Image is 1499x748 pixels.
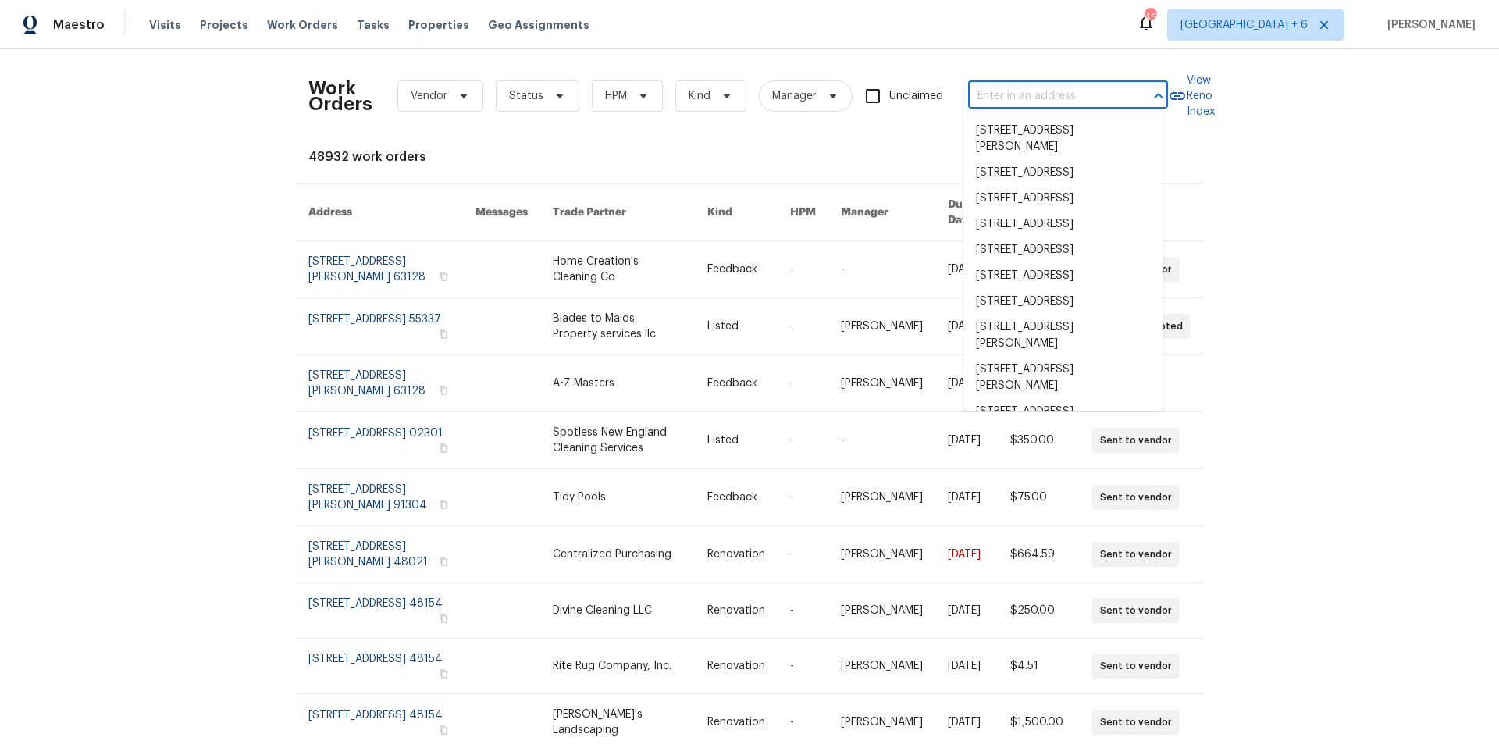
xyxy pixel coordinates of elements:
div: 46 [1145,9,1155,25]
span: Status [509,88,543,104]
button: Copy Address [436,269,450,283]
th: Kind [695,184,778,241]
li: [STREET_ADDRESS] [963,186,1163,212]
td: - [778,583,828,639]
button: Copy Address [436,441,450,455]
td: Feedback [695,241,778,298]
span: Work Orders [267,17,338,33]
div: 48932 work orders [308,149,1191,165]
a: View Reno Index [1168,73,1215,119]
li: [STREET_ADDRESS][PERSON_NAME] [963,357,1163,399]
span: Visits [149,17,181,33]
h2: Work Orders [308,80,372,112]
td: [PERSON_NAME] [828,469,935,526]
th: Messages [463,184,540,241]
span: Geo Assignments [488,17,589,33]
button: Copy Address [436,327,450,341]
td: Feedback [695,469,778,526]
li: [STREET_ADDRESS] [963,289,1163,315]
td: - [778,241,828,298]
td: - [778,639,828,694]
th: Trade Partner [540,184,694,241]
span: Manager [772,88,817,104]
li: [STREET_ADDRESS][PERSON_NAME] [963,118,1163,160]
td: Renovation [695,583,778,639]
td: [PERSON_NAME] [828,639,935,694]
button: Copy Address [436,497,450,511]
input: Enter in an address [968,84,1124,109]
th: HPM [778,184,828,241]
th: Address [296,184,463,241]
span: Tasks [357,20,390,30]
td: A-Z Masters [540,355,694,412]
td: - [828,241,935,298]
td: [PERSON_NAME] [828,583,935,639]
td: Blades to Maids Property services llc [540,298,694,355]
td: - [828,412,935,469]
span: Maestro [53,17,105,33]
td: - [778,526,828,583]
td: Spotless New England Cleaning Services [540,412,694,469]
td: Divine Cleaning LLC [540,583,694,639]
li: [STREET_ADDRESS][PERSON_NAME] [963,315,1163,357]
th: Manager [828,184,935,241]
td: [PERSON_NAME] [828,298,935,355]
button: Copy Address [436,611,450,625]
span: [PERSON_NAME] [1381,17,1476,33]
button: Copy Address [436,554,450,568]
li: [STREET_ADDRESS] [963,263,1163,289]
button: Copy Address [436,723,450,737]
button: Copy Address [436,383,450,397]
td: - [778,469,828,526]
td: [PERSON_NAME] [828,355,935,412]
span: Properties [408,17,469,33]
td: Listed [695,298,778,355]
td: Home Creation's Cleaning Co [540,241,694,298]
button: Close [1148,85,1170,107]
td: Rite Rug Company, Inc. [540,639,694,694]
td: Renovation [695,526,778,583]
td: Centralized Purchasing [540,526,694,583]
th: Due Date [935,184,998,241]
td: - [778,298,828,355]
li: [STREET_ADDRESS] [963,237,1163,263]
button: Copy Address [436,667,450,681]
li: [STREET_ADDRESS][PERSON_NAME] [963,399,1163,441]
td: [PERSON_NAME] [828,526,935,583]
td: - [778,355,828,412]
span: Projects [200,17,248,33]
span: [GEOGRAPHIC_DATA] + 6 [1180,17,1308,33]
td: - [778,412,828,469]
span: Unclaimed [889,88,943,105]
li: [STREET_ADDRESS] [963,212,1163,237]
li: [STREET_ADDRESS] [963,160,1163,186]
span: Kind [689,88,710,104]
span: HPM [605,88,627,104]
td: Listed [695,412,778,469]
td: Feedback [695,355,778,412]
span: Vendor [411,88,447,104]
td: Tidy Pools [540,469,694,526]
td: Renovation [695,639,778,694]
